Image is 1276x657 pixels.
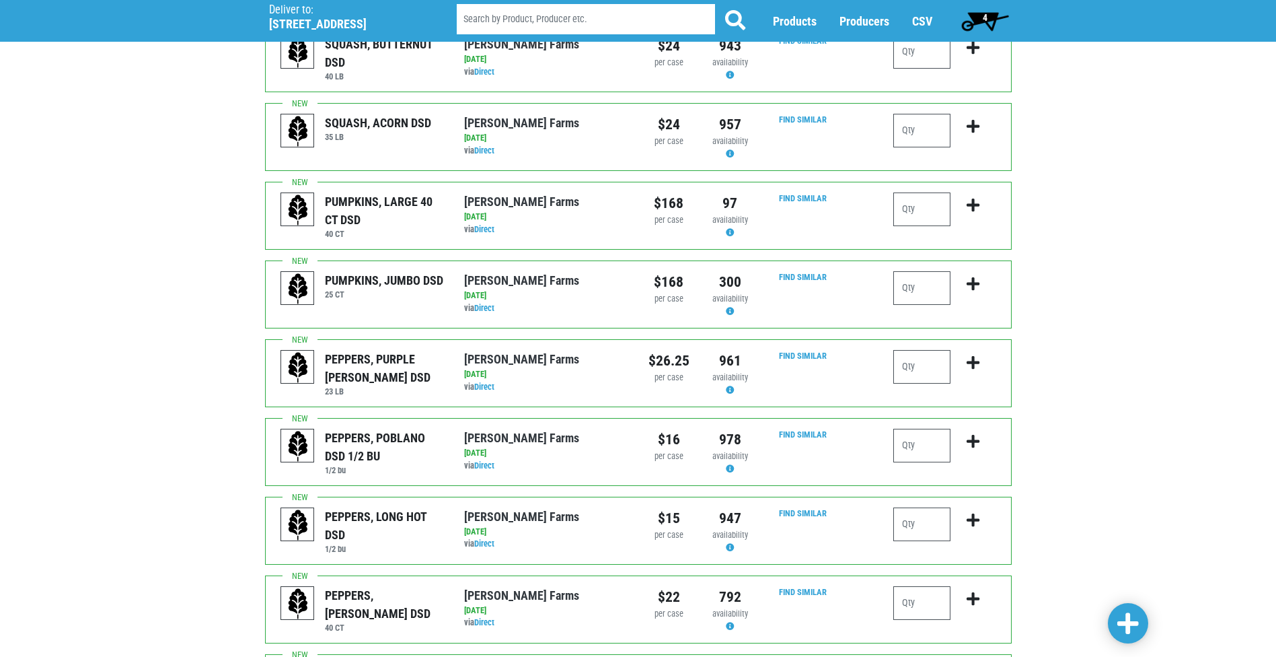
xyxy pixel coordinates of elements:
[474,145,494,155] a: Direct
[983,12,987,23] span: 4
[779,114,827,125] a: Find Similar
[464,132,628,145] div: [DATE]
[325,35,444,71] div: SQUASH, BUTTERNUT DSD
[464,66,628,79] div: via
[474,382,494,392] a: Direct
[464,37,579,51] a: [PERSON_NAME] Farms
[893,35,950,69] input: Qty
[281,508,315,542] img: placeholder-variety-43d6402dacf2d531de610a020419775a.svg
[893,586,950,620] input: Qty
[648,193,689,214] div: $168
[710,114,751,135] div: 957
[779,272,827,282] a: Find Similar
[893,114,950,147] input: Qty
[710,193,751,214] div: 97
[464,273,579,287] a: [PERSON_NAME] Farms
[779,508,827,518] a: Find Similar
[464,381,628,394] div: via
[464,223,628,236] div: via
[710,508,751,529] div: 947
[955,7,1015,34] a: 4
[281,272,315,306] img: placeholder-variety-43d6402dacf2d531de610a020419775a.svg
[710,350,751,372] div: 961
[281,587,315,621] img: placeholder-variety-43d6402dacf2d531de610a020419775a.svg
[779,429,827,440] a: Find Similar
[464,588,579,602] a: [PERSON_NAME] Farms
[464,352,579,366] a: [PERSON_NAME] Farms
[710,429,751,450] div: 978
[325,508,444,544] div: PEPPERS, LONG HOT DSD
[464,510,579,524] a: [PERSON_NAME] Farms
[325,623,444,633] h6: 40 CT
[464,460,628,473] div: via
[648,450,689,463] div: per case
[648,114,689,135] div: $24
[325,350,444,386] div: PEPPERS, PURPLE [PERSON_NAME] DSD
[648,214,689,227] div: per case
[839,14,889,28] a: Producers
[325,132,431,142] h6: 35 LB
[779,193,827,203] a: Find Similar
[325,71,444,81] h6: 40 LB
[648,529,689,542] div: per case
[648,57,689,69] div: per case
[269,3,422,17] p: Deliver to:
[474,67,494,77] a: Direct
[893,429,950,462] input: Qty
[464,447,628,460] div: [DATE]
[893,508,950,541] input: Qty
[474,224,494,234] a: Direct
[648,372,689,384] div: per case
[464,368,628,381] div: [DATE]
[712,136,748,146] span: availability
[464,526,628,539] div: [DATE]
[779,36,827,46] a: Find Similar
[893,193,950,226] input: Qty
[464,538,628,551] div: via
[712,293,748,304] span: availability
[893,350,950,384] input: Qty
[712,451,748,461] span: availability
[325,586,444,623] div: PEPPERS, [PERSON_NAME] DSD
[648,293,689,306] div: per case
[710,271,751,293] div: 300
[712,609,748,619] span: availability
[712,530,748,540] span: availability
[710,35,751,57] div: 943
[648,35,689,57] div: $24
[474,617,494,627] a: Direct
[464,604,628,617] div: [DATE]
[325,229,444,239] h6: 40 CT
[474,539,494,549] a: Direct
[464,302,628,315] div: via
[325,193,444,229] div: PUMPKINS, LARGE 40 CT DSD
[464,431,579,445] a: [PERSON_NAME] Farms
[325,544,444,554] h6: 1/2 bu
[648,135,689,148] div: per case
[779,351,827,361] a: Find Similar
[325,114,431,132] div: SQUASH, ACORN DSD
[474,303,494,313] a: Direct
[457,4,715,34] input: Search by Product, Producer etc.
[325,289,443,300] h6: 25 CT
[464,53,628,66] div: [DATE]
[773,14,817,28] a: Products
[648,586,689,608] div: $22
[325,465,444,475] h6: 1/2 bu
[710,586,751,608] div: 792
[281,351,315,384] img: placeholder-variety-43d6402dacf2d531de610a020419775a.svg
[281,193,315,227] img: placeholder-variety-43d6402dacf2d531de610a020419775a.svg
[779,587,827,597] a: Find Similar
[648,350,689,372] div: $26.25
[464,116,579,130] a: [PERSON_NAME] Farms
[325,429,444,465] div: PEPPERS, POBLANO DSD 1/2 BU
[712,215,748,225] span: availability
[648,508,689,529] div: $15
[712,57,748,67] span: availability
[474,460,494,471] a: Direct
[464,145,628,158] div: via
[912,14,932,28] a: CSV
[269,17,422,32] h5: [STREET_ADDRESS]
